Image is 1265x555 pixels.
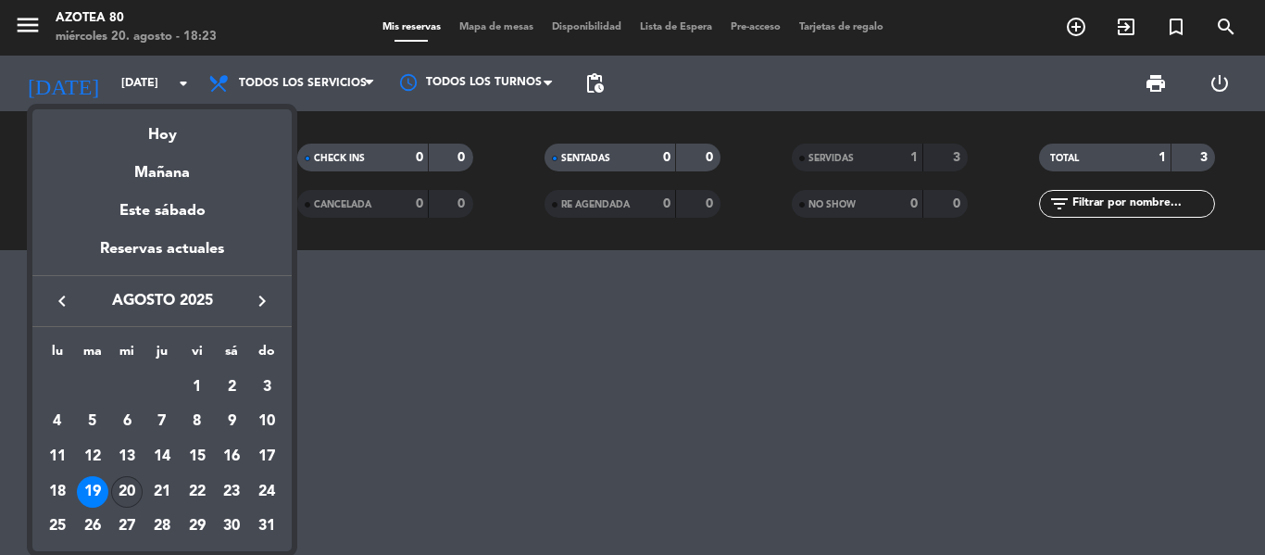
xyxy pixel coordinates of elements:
[215,405,250,440] td: 9 de agosto de 2025
[180,510,215,545] td: 29 de agosto de 2025
[109,510,144,545] td: 27 de agosto de 2025
[32,147,292,185] div: Mañana
[109,439,144,474] td: 13 de agosto de 2025
[146,476,178,508] div: 21
[32,109,292,147] div: Hoy
[215,474,250,510] td: 23 de agosto de 2025
[45,289,79,313] button: keyboard_arrow_left
[216,511,247,543] div: 30
[216,476,247,508] div: 23
[182,441,213,473] div: 15
[42,476,73,508] div: 18
[75,439,110,474] td: 12 de agosto de 2025
[249,439,284,474] td: 17 de agosto de 2025
[111,476,143,508] div: 20
[180,405,215,440] td: 8 de agosto de 2025
[111,406,143,437] div: 6
[182,511,213,543] div: 29
[40,474,75,510] td: 18 de agosto de 2025
[42,406,73,437] div: 4
[146,406,178,437] div: 7
[249,405,284,440] td: 10 de agosto de 2025
[251,511,282,543] div: 31
[251,406,282,437] div: 10
[182,372,213,403] div: 1
[40,405,75,440] td: 4 de agosto de 2025
[144,474,180,510] td: 21 de agosto de 2025
[109,405,144,440] td: 6 de agosto de 2025
[251,476,282,508] div: 24
[245,289,279,313] button: keyboard_arrow_right
[182,406,213,437] div: 8
[249,341,284,370] th: domingo
[215,439,250,474] td: 16 de agosto de 2025
[75,341,110,370] th: martes
[216,406,247,437] div: 9
[40,510,75,545] td: 25 de agosto de 2025
[77,511,108,543] div: 26
[42,441,73,473] div: 11
[42,511,73,543] div: 25
[215,370,250,405] td: 2 de agosto de 2025
[75,474,110,510] td: 19 de agosto de 2025
[251,372,282,403] div: 3
[180,370,215,405] td: 1 de agosto de 2025
[109,474,144,510] td: 20 de agosto de 2025
[216,441,247,473] div: 16
[75,405,110,440] td: 5 de agosto de 2025
[111,441,143,473] div: 13
[75,510,110,545] td: 26 de agosto de 2025
[111,511,143,543] div: 27
[182,476,213,508] div: 22
[40,370,180,405] td: AGO.
[215,341,250,370] th: sábado
[79,289,245,313] span: agosto 2025
[144,439,180,474] td: 14 de agosto de 2025
[144,405,180,440] td: 7 de agosto de 2025
[40,439,75,474] td: 11 de agosto de 2025
[216,372,247,403] div: 2
[180,341,215,370] th: viernes
[77,406,108,437] div: 5
[146,511,178,543] div: 28
[180,474,215,510] td: 22 de agosto de 2025
[251,290,273,312] i: keyboard_arrow_right
[144,341,180,370] th: jueves
[77,441,108,473] div: 12
[51,290,73,312] i: keyboard_arrow_left
[249,510,284,545] td: 31 de agosto de 2025
[251,441,282,473] div: 17
[249,370,284,405] td: 3 de agosto de 2025
[215,510,250,545] td: 30 de agosto de 2025
[180,439,215,474] td: 15 de agosto de 2025
[32,185,292,237] div: Este sábado
[144,510,180,545] td: 28 de agosto de 2025
[249,474,284,510] td: 24 de agosto de 2025
[77,476,108,508] div: 19
[40,341,75,370] th: lunes
[109,341,144,370] th: miércoles
[146,441,178,473] div: 14
[32,237,292,275] div: Reservas actuales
